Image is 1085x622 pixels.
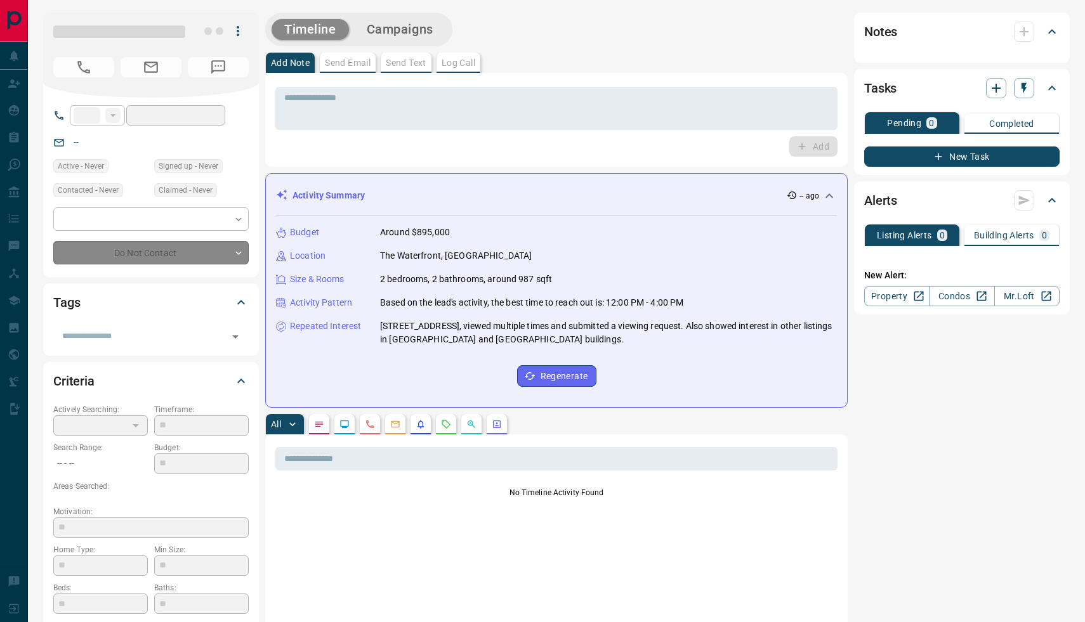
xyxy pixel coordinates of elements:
[53,506,249,517] p: Motivation:
[864,22,897,42] h2: Notes
[272,19,349,40] button: Timeline
[154,582,249,593] p: Baths:
[74,137,79,147] a: --
[293,189,365,202] p: Activity Summary
[339,419,350,429] svg: Lead Browsing Activity
[864,16,1060,47] div: Notes
[864,73,1060,103] div: Tasks
[877,231,932,240] p: Listing Alerts
[276,184,837,207] div: Activity Summary-- ago
[864,286,930,306] a: Property
[53,241,249,264] div: Do Not Contact
[159,184,213,197] span: Claimed - Never
[53,366,249,396] div: Criteria
[290,273,345,286] p: Size & Rooms
[380,249,532,262] p: The Waterfront, [GEOGRAPHIC_DATA]
[159,160,218,172] span: Signed up - Never
[290,249,325,262] p: Location
[994,286,1060,306] a: Mr.Loft
[380,320,837,346] p: [STREET_ADDRESS], viewed multiple times and submitted a viewing request. Also showed interest in ...
[53,404,148,415] p: Actively Searching:
[799,190,819,202] p: -- ago
[290,320,361,333] p: Repeated Interest
[989,119,1034,128] p: Completed
[380,296,683,309] p: Based on the lead's activity, the best time to reach out is: 12:00 PM - 4:00 PM
[53,442,148,453] p: Search Range:
[271,420,281,429] p: All
[154,404,249,415] p: Timeframe:
[365,419,375,429] svg: Calls
[466,419,477,429] svg: Opportunities
[974,231,1034,240] p: Building Alerts
[380,226,450,239] p: Around $895,000
[314,419,324,429] svg: Notes
[390,419,400,429] svg: Emails
[929,286,994,306] a: Condos
[275,487,838,498] p: No Timeline Activity Found
[188,57,249,77] span: No Number
[53,287,249,318] div: Tags
[290,226,319,239] p: Budget
[887,119,921,127] p: Pending
[354,19,446,40] button: Campaigns
[271,58,310,67] p: Add Note
[864,269,1060,282] p: New Alert:
[154,544,249,555] p: Min Size:
[290,296,352,309] p: Activity Pattern
[864,185,1060,216] div: Alerts
[58,184,119,197] span: Contacted - Never
[58,160,104,172] span: Active - Never
[864,190,897,211] h2: Alerts
[53,453,148,474] p: -- - --
[53,481,249,492] p: Areas Searched:
[53,544,148,555] p: Home Type:
[53,371,95,391] h2: Criteria
[416,419,426,429] svg: Listing Alerts
[864,146,1060,167] button: New Task
[154,442,249,453] p: Budget:
[517,365,596,387] button: Regenerate
[864,78,897,98] h2: Tasks
[53,57,114,77] span: No Number
[441,419,451,429] svg: Requests
[940,231,945,240] p: 0
[121,57,181,77] span: No Email
[492,419,502,429] svg: Agent Actions
[929,119,934,127] p: 0
[53,582,148,593] p: Beds:
[227,328,244,346] button: Open
[380,273,552,286] p: 2 bedrooms, 2 bathrooms, around 987 sqft
[1042,231,1047,240] p: 0
[53,292,80,313] h2: Tags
